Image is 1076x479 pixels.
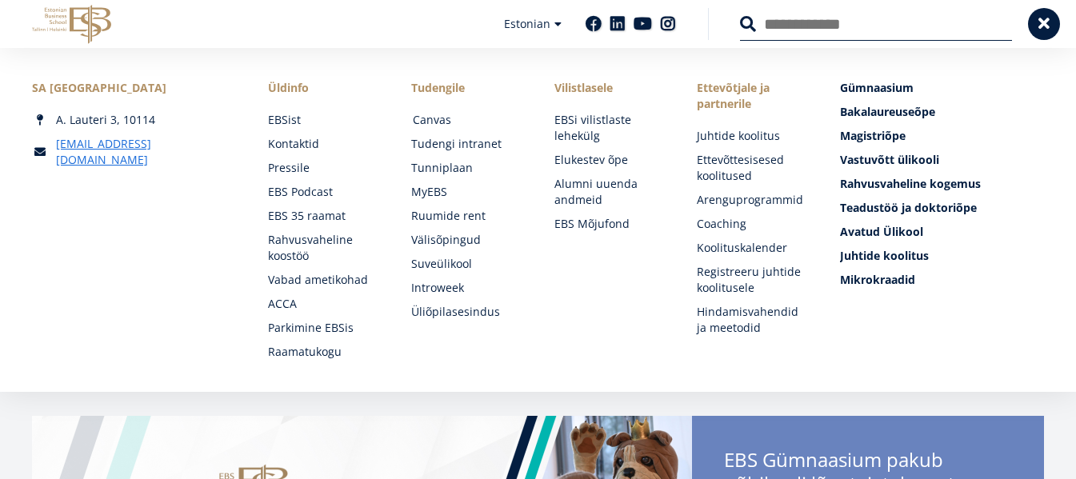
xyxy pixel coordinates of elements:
[411,80,522,96] a: Tudengile
[411,256,522,272] a: Suveülikool
[268,80,379,96] span: Üldinfo
[268,320,379,336] a: Parkimine EBSis
[268,272,379,288] a: Vabad ametikohad
[554,176,666,208] a: Alumni uuenda andmeid
[697,264,808,296] a: Registreeru juhtide koolitusele
[268,232,379,264] a: Rahvusvaheline koostöö
[634,16,652,32] a: Youtube
[268,136,379,152] a: Kontaktid
[554,80,666,96] span: Vilistlasele
[840,248,1044,264] a: Juhtide koolitus
[56,136,236,168] a: [EMAIL_ADDRESS][DOMAIN_NAME]
[840,104,935,119] span: Bakalaureuseõpe
[840,152,1044,168] a: Vastuvõtt ülikooli
[840,200,977,215] span: Teadustöö ja doktoriõpe
[840,272,1044,288] a: Mikrokraadid
[610,16,626,32] a: Linkedin
[411,208,522,224] a: Ruumide rent
[840,224,1044,240] a: Avatud Ülikool
[840,176,981,191] span: Rahvusvaheline kogemus
[268,344,379,360] a: Raamatukogu
[554,112,666,144] a: EBSi vilistlaste lehekülg
[840,224,923,239] span: Avatud Ülikool
[697,304,808,336] a: Hindamisvahendid ja meetodid
[840,104,1044,120] a: Bakalaureuseõpe
[413,112,524,128] a: Canvas
[840,248,929,263] span: Juhtide koolitus
[411,304,522,320] a: Üliõpilasesindus
[586,16,602,32] a: Facebook
[840,128,906,143] span: Magistriõpe
[411,136,522,152] a: Tudengi intranet
[660,16,676,32] a: Instagram
[554,152,666,168] a: Elukestev õpe
[32,80,236,96] div: SA [GEOGRAPHIC_DATA]
[411,160,522,176] a: Tunniplaan
[554,216,666,232] a: EBS Mõjufond
[840,272,915,287] span: Mikrokraadid
[697,216,808,232] a: Coaching
[840,152,939,167] span: Vastuvõtt ülikooli
[840,176,1044,192] a: Rahvusvaheline kogemus
[840,200,1044,216] a: Teadustöö ja doktoriõpe
[697,128,808,144] a: Juhtide koolitus
[268,160,379,176] a: Pressile
[697,152,808,184] a: Ettevõttesisesed koolitused
[840,80,1044,96] a: Gümnaasium
[268,208,379,224] a: EBS 35 raamat
[268,296,379,312] a: ACCA
[411,232,522,248] a: Välisõpingud
[697,240,808,256] a: Koolituskalender
[268,184,379,200] a: EBS Podcast
[840,80,914,95] span: Gümnaasium
[411,280,522,296] a: Introweek
[268,112,379,128] a: EBSist
[697,80,808,112] span: Ettevõtjale ja partnerile
[697,192,808,208] a: Arenguprogrammid
[32,112,236,128] div: A. Lauteri 3, 10114
[411,184,522,200] a: MyEBS
[840,128,1044,144] a: Magistriõpe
